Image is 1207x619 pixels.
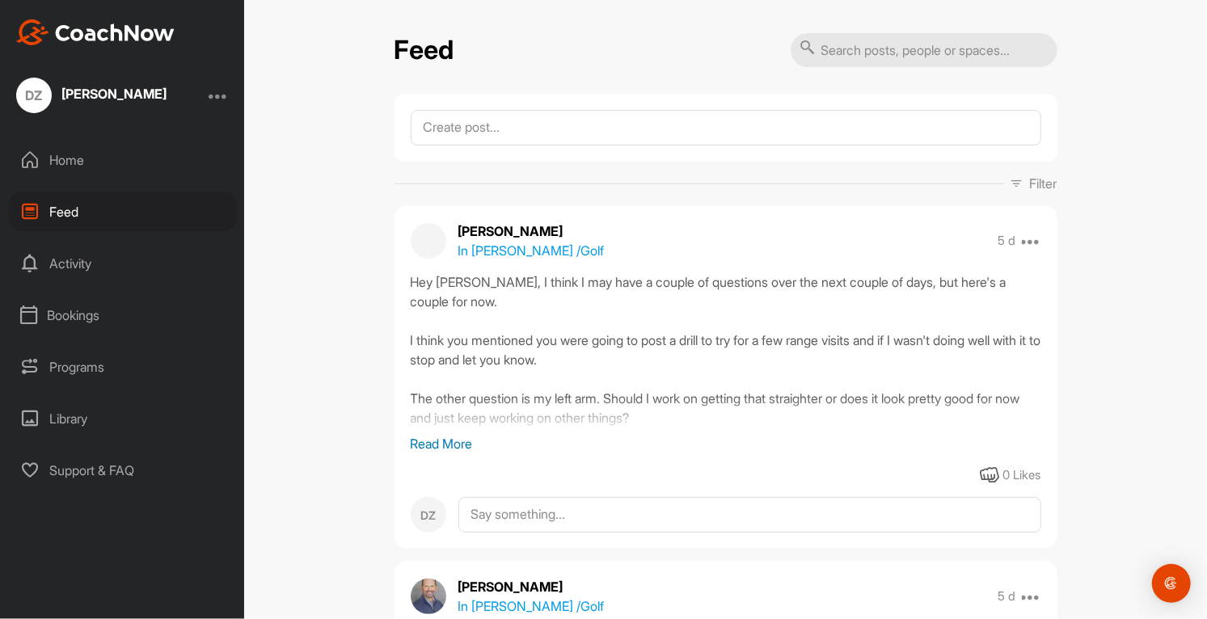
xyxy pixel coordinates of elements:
[458,577,605,596] p: [PERSON_NAME]
[458,596,605,616] p: In [PERSON_NAME] / Golf
[411,434,1041,453] p: Read More
[1003,466,1041,485] div: 0 Likes
[1030,174,1057,193] p: Filter
[9,450,237,491] div: Support & FAQ
[458,221,605,241] p: [PERSON_NAME]
[458,241,605,260] p: In [PERSON_NAME] / Golf
[998,233,1015,249] p: 5 d
[9,347,237,387] div: Programs
[998,588,1015,604] p: 5 d
[9,140,237,180] div: Home
[791,33,1057,67] input: Search posts, people or spaces...
[9,243,237,284] div: Activity
[9,192,237,232] div: Feed
[16,19,175,45] img: CoachNow
[411,272,1041,434] div: Hey [PERSON_NAME], I think I may have a couple of questions over the next couple of days, but her...
[9,398,237,439] div: Library
[16,78,52,113] div: DZ
[395,35,454,66] h2: Feed
[411,579,446,614] img: avatar
[61,87,167,100] div: [PERSON_NAME]
[9,295,237,335] div: Bookings
[1152,564,1191,603] div: Open Intercom Messenger
[411,497,446,533] div: DZ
